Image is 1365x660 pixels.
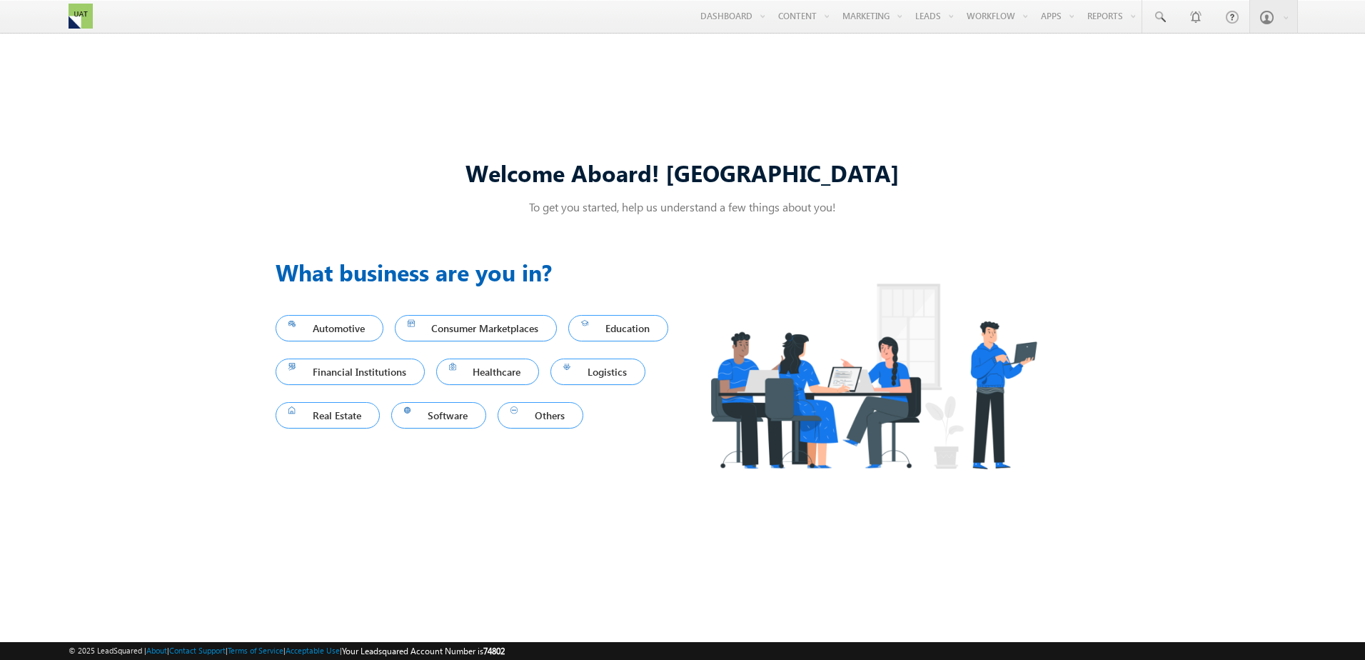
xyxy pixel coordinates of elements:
p: To get you started, help us understand a few things about you! [276,199,1089,214]
span: Software [404,406,474,425]
span: Automotive [288,319,371,338]
h3: What business are you in? [276,255,682,289]
a: Acceptable Use [286,646,340,655]
span: Consumer Marketplaces [408,319,545,338]
span: 74802 [483,646,505,656]
span: Logistics [563,362,633,381]
a: Terms of Service [228,646,283,655]
span: Real Estate [288,406,367,425]
img: Industry.png [682,255,1064,497]
span: Your Leadsquared Account Number is [342,646,505,656]
span: © 2025 LeadSquared | | | | | [69,644,505,658]
a: Contact Support [169,646,226,655]
span: Others [510,406,570,425]
span: Financial Institutions [288,362,412,381]
img: Custom Logo [69,4,93,29]
div: Welcome Aboard! [GEOGRAPHIC_DATA] [276,157,1089,188]
span: Healthcare [449,362,527,381]
a: About [146,646,167,655]
span: Education [581,319,655,338]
